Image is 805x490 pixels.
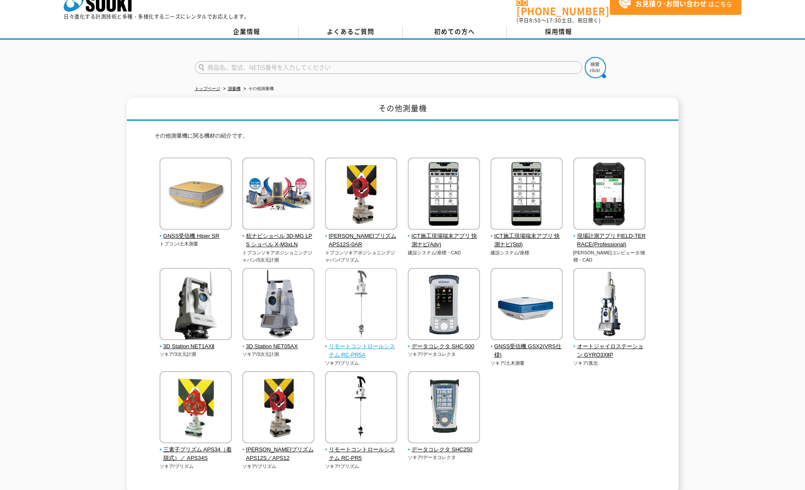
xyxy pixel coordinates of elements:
[325,445,398,463] span: リモートコントロールシステム RC-PR5
[325,224,398,249] a: [PERSON_NAME]プリズム APS12S-0AR
[491,360,563,367] p: ソキア/土木測量
[408,454,480,461] p: ソキア/データコレクタ
[242,445,315,463] span: [PERSON_NAME]プリズム APS12S／APS12
[491,158,563,232] img: ICT施工現場端末アプリ 快測ナビ(Std)
[160,334,232,351] a: 3D Station NET1AXⅡ
[325,158,397,232] img: 一素子プリズム APS12S-0AR
[160,158,232,232] img: GNSS受信機 Hiper SR
[160,342,232,351] span: 3D Station NET1AXⅡ
[491,249,563,256] p: 建設システム/座標
[573,334,646,360] a: オートジャイロステーション GYRO3XⅡP
[160,437,232,463] a: 三素子プリズム APS34（着脱式）／ APS34S
[325,232,398,250] span: [PERSON_NAME]プリズム APS12S-0AR
[160,463,232,470] p: ソキア/プリズム
[325,437,398,463] a: リモートコントロールシステム RC-PR5
[160,268,232,342] img: 3D Station NET1AXⅡ
[408,371,480,445] img: データコレクタ SHC250
[325,463,398,470] p: ソキア/プリズム
[242,334,315,351] a: 3D Station NET05AX
[242,437,315,463] a: [PERSON_NAME]プリズム APS12S／APS12
[491,334,563,360] a: GNSS受信機 GSX2(VRS仕様)
[434,27,475,36] span: 初めての方へ
[160,224,232,241] a: GNSS受信機 Hiper SR
[408,249,480,256] p: 建設システム/座標・CAD
[160,232,232,241] span: GNSS受信機 Hiper SR
[242,371,314,445] img: 一素子プリズム APS12S／APS12
[325,360,398,367] p: ソキア/プリズム
[573,232,646,250] span: 現場計測アプリ FIELD-TERRACE(Professional)
[299,25,403,38] a: よくあるご質問
[242,351,315,358] p: ソキア/3次元計測
[491,342,563,360] span: GNSS受信機 GSX2(VRS仕様)
[546,17,561,24] span: 17:30
[195,86,220,91] a: トップページ
[154,132,651,145] p: その他測量機に関る機材の紹介です。
[573,249,646,263] p: [PERSON_NAME]コンピュータ/座標・CAD
[242,342,315,351] span: 3D Station NET05AX
[408,342,480,351] span: データコレクタ SHC-500
[491,224,563,249] a: ICT施工現場端末アプリ 快測ナビ(Std)
[408,334,480,351] a: データコレクタ SHC-500
[408,224,480,249] a: ICT施工現場端末アプリ 快測ナビ(Adv)
[242,232,315,250] span: 杭ナビショベル 3D-MG LPS ショベル X-M3xLN
[228,86,241,91] a: 測量機
[529,17,541,24] span: 8:50
[325,342,398,360] span: リモートコントロールシステム RC-PR5A
[160,240,232,248] p: トプコン/土木測量
[242,84,274,93] li: その他測量機
[160,351,232,358] p: ソキア/3次元計測
[242,158,314,232] img: 杭ナビショベル 3D-MG LPS ショベル X-M3xLN
[573,342,646,360] span: オートジャイロステーション GYRO3XⅡP
[127,98,679,121] h1: その他測量機
[408,158,480,232] img: ICT施工現場端末アプリ 快測ナビ(Adv)
[573,224,646,249] a: 現場計測アプリ FIELD-TERRACE(Professional)
[408,437,480,454] a: データコレクタ SHC250
[325,371,397,445] img: リモートコントロールシステム RC-PR5
[491,268,563,342] img: GNSS受信機 GSX2(VRS仕様)
[573,158,645,232] img: 現場計測アプリ FIELD-TERRACE(Professional)
[242,463,315,470] p: ソキア/プリズム
[573,268,645,342] img: オートジャイロステーション GYRO3XⅡP
[242,268,314,342] img: 3D Station NET05AX
[160,445,232,463] span: 三素子プリズム APS34（着脱式）／ APS34S
[491,232,563,250] span: ICT施工現場端末アプリ 快測ナビ(Std)
[507,25,611,38] a: 採用情報
[242,224,315,249] a: 杭ナビショベル 3D-MG LPS ショベル X-M3xLN
[408,232,480,250] span: ICT施工現場端末アプリ 快測ナビ(Adv)
[325,334,398,360] a: リモートコントロールシステム RC-PR5A
[585,57,606,78] img: btn_search.png
[64,14,250,19] p: 日々進化する計測技術と多種・多様化するニーズにレンタルでお応えします。
[195,61,582,74] input: 商品名、型式、NETIS番号を入力してください
[408,445,480,454] span: データコレクタ SHC250
[325,249,398,263] p: トプコンソキアポジショニングジャパン/プリズム
[408,351,480,358] p: ソキア/データコレクタ
[195,25,299,38] a: 企業情報
[242,249,315,263] p: トプコンソキアポジショニングジャパン/3次元計測
[160,371,232,445] img: 三素子プリズム APS34（着脱式）／ APS34S
[403,25,507,38] a: 初めての方へ
[516,17,600,24] span: (平日 ～ 土日、祝日除く)
[408,268,480,342] img: データコレクタ SHC-500
[325,268,397,342] img: リモートコントロールシステム RC-PR5A
[573,360,646,367] p: ソキア/真北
